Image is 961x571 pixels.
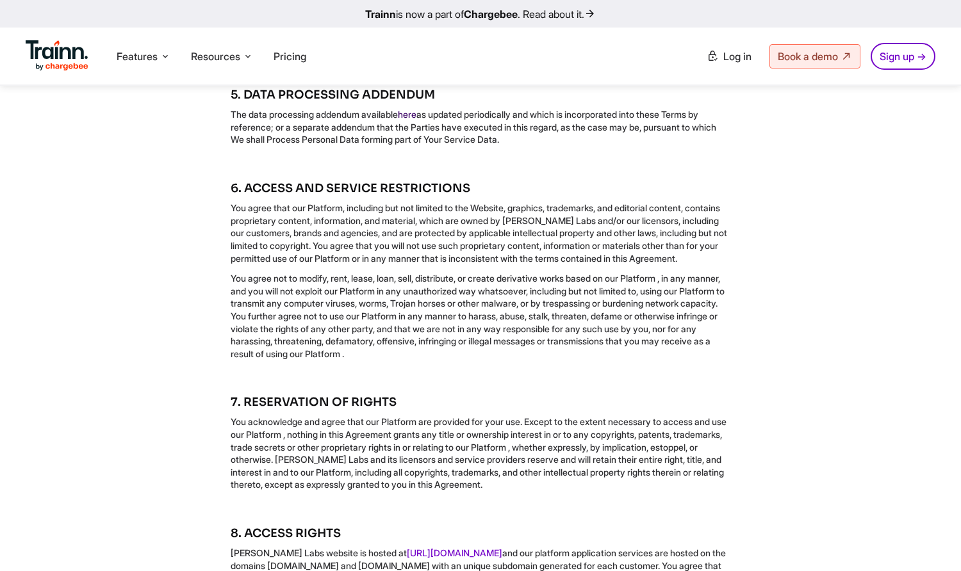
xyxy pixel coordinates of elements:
[723,50,752,63] span: Log in
[769,44,860,68] a: Book a demo
[699,45,759,68] a: Log in
[231,202,730,264] p: You agree that our Platform, including but not limited to the Website, graphics, trademarks, and ...
[231,108,730,146] p: The data processing addendum available as updated periodically and which is incorporated into the...
[274,50,306,63] a: Pricing
[191,49,240,63] span: Resources
[231,272,730,360] p: You agree not to modify, rent, lease, loan, sell, distribute, or create derivative works based on...
[26,40,88,71] img: Trainn Logo
[231,394,730,410] h5: 7. RESERVATION OF RIGHTS
[365,8,396,20] b: Trainn
[464,8,518,20] b: Chargebee
[117,49,158,63] span: Features
[231,181,730,197] h5: 6. ACCESS AND SERVICE RESTRICTIONS
[231,526,730,542] h5: 8. ACCESS RIGHTS
[407,547,502,558] a: [URL][DOMAIN_NAME]
[231,415,730,491] p: You acknowledge and agree that our Platform are provided for your use. Except to the extent neces...
[231,87,730,103] h5: 5. DATA PROCESSING ADDENDUM
[398,109,416,120] a: here
[778,50,838,63] span: Book a demo
[871,43,935,70] a: Sign up →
